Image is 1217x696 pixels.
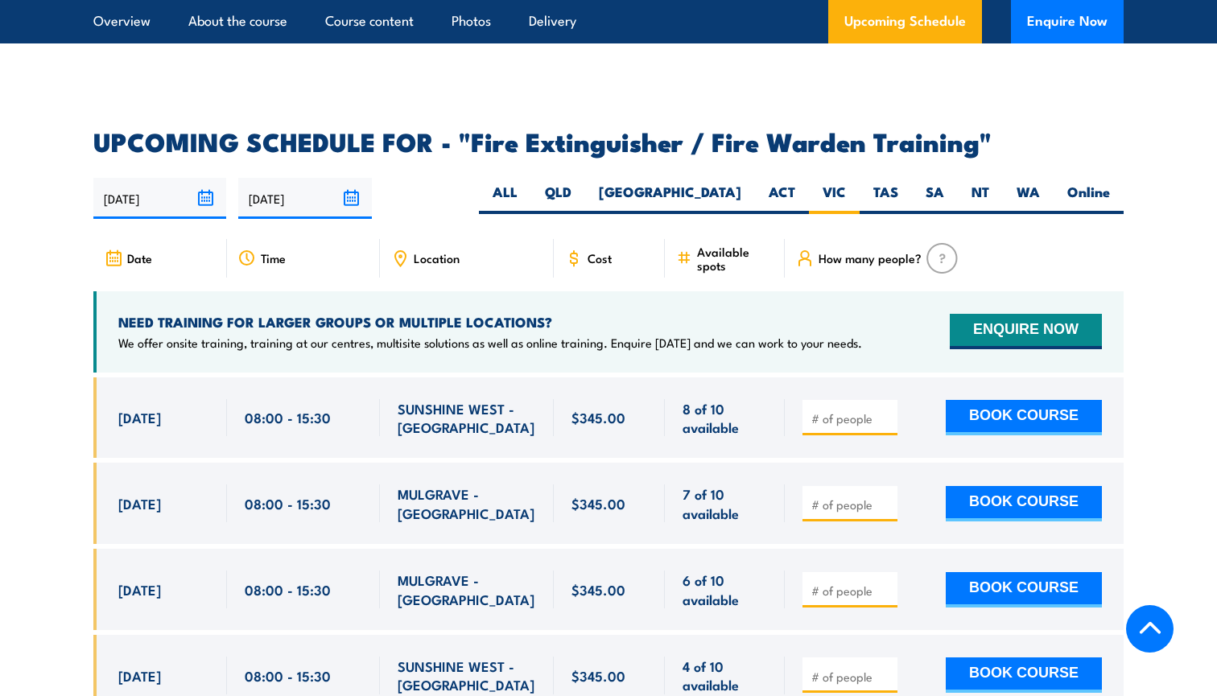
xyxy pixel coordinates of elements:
[93,130,1124,152] h2: UPCOMING SCHEDULE FOR - "Fire Extinguisher / Fire Warden Training"
[571,666,625,685] span: $345.00
[958,183,1003,214] label: NT
[683,570,767,608] span: 6 of 10 available
[398,570,536,608] span: MULGRAVE - [GEOGRAPHIC_DATA]
[946,657,1102,693] button: BOOK COURSE
[860,183,912,214] label: TAS
[118,335,862,351] p: We offer onsite training, training at our centres, multisite solutions as well as online training...
[683,657,767,694] span: 4 of 10 available
[93,178,226,219] input: From date
[127,251,152,265] span: Date
[683,399,767,437] span: 8 of 10 available
[1054,183,1124,214] label: Online
[811,496,892,513] input: # of people
[755,183,809,214] label: ACT
[588,251,612,265] span: Cost
[946,486,1102,521] button: BOOK COURSE
[946,572,1102,607] button: BOOK COURSE
[118,313,862,331] h4: NEED TRAINING FOR LARGER GROUPS OR MULTIPLE LOCATIONS?
[245,494,331,513] span: 08:00 - 15:30
[811,669,892,685] input: # of people
[238,178,371,219] input: To date
[697,245,774,272] span: Available spots
[571,494,625,513] span: $345.00
[118,666,161,685] span: [DATE]
[571,580,625,599] span: $345.00
[398,484,536,522] span: MULGRAVE - [GEOGRAPHIC_DATA]
[398,399,536,437] span: SUNSHINE WEST - [GEOGRAPHIC_DATA]
[811,410,892,426] input: # of people
[118,494,161,513] span: [DATE]
[950,314,1102,349] button: ENQUIRE NOW
[809,183,860,214] label: VIC
[118,408,161,426] span: [DATE]
[245,408,331,426] span: 08:00 - 15:30
[479,183,531,214] label: ALL
[245,666,331,685] span: 08:00 - 15:30
[819,251,922,265] span: How many people?
[118,580,161,599] span: [DATE]
[811,583,892,599] input: # of people
[683,484,767,522] span: 7 of 10 available
[912,183,958,214] label: SA
[398,657,536,694] span: SUNSHINE WEST - [GEOGRAPHIC_DATA]
[946,400,1102,435] button: BOOK COURSE
[585,183,755,214] label: [GEOGRAPHIC_DATA]
[531,183,585,214] label: QLD
[571,408,625,426] span: $345.00
[1003,183,1054,214] label: WA
[414,251,460,265] span: Location
[261,251,286,265] span: Time
[245,580,331,599] span: 08:00 - 15:30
